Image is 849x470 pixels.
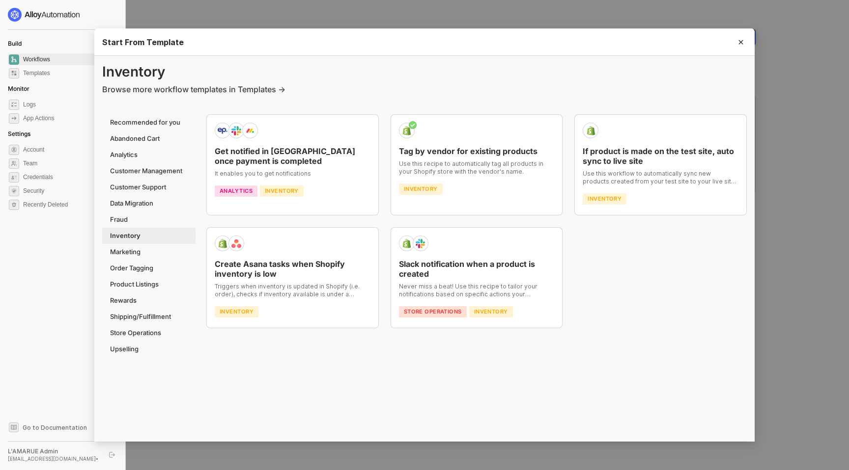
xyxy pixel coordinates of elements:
div: Analytics [102,147,196,163]
p: It enables you to get notifications [215,170,370,178]
div: Get notified in [GEOGRAPHIC_DATA] once payment is completed [215,146,370,166]
h1: Inventory [102,64,747,80]
div: Store Operations [102,325,196,341]
div: Order Tagging [102,260,196,276]
p: Use this workflow to automatically sync new products created from your test site to your live sit... [583,170,738,185]
div: Inventory [583,193,626,205]
div: Marketing [102,244,196,260]
img: integration-icon [218,239,227,248]
div: Fraud [102,211,196,228]
div: Recommended for you [102,114,196,131]
div: Inventory [260,185,304,197]
div: Inventory [215,306,258,317]
div: Product Listings [102,276,196,292]
img: integration-icon [231,239,241,248]
div: Start From Template [102,37,747,48]
img: integration-icon [402,239,411,248]
button: Close [727,28,755,56]
div: If product is made on the test site, auto sync to live site [583,146,738,166]
div: Customer Management [102,163,196,179]
div: Analytics [215,185,257,197]
div: Rewards [102,292,196,309]
div: Customer Support [102,179,196,195]
div: Tag by vendor for existing products [399,146,555,156]
div: Slack notification when a product is created [399,259,555,279]
div: Inventory [102,228,196,244]
img: integration-icon [218,126,227,135]
p: Use this recipe to automatically tag all products in your Shopify store with the vendor's name. [399,160,555,176]
img: integration-icon [231,126,241,135]
img: integration-icon [416,239,425,248]
div: Create Asana tasks when Shopify inventory is low [215,259,370,279]
img: integration-icon [402,126,411,135]
div: Abandoned Cart [102,131,196,147]
div: Shipping/Fulfillment [102,309,196,325]
div: Upselling [102,341,196,357]
img: integration-icon [586,126,595,135]
img: integration-icon [245,126,255,135]
p: Triggers when inventory is updated in Shopify (i.e. order), checks if inventory available is unde... [215,283,370,298]
a: Browse more workflow templates in Templates → [102,84,285,95]
div: Data Migration [102,195,196,211]
div: Inventory [399,183,443,195]
div: Store Operations [399,306,467,317]
div: Inventory [469,306,513,317]
p: Never miss a beat! Use this recipe to tailor your notifications based on specific actions your op... [399,283,555,298]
